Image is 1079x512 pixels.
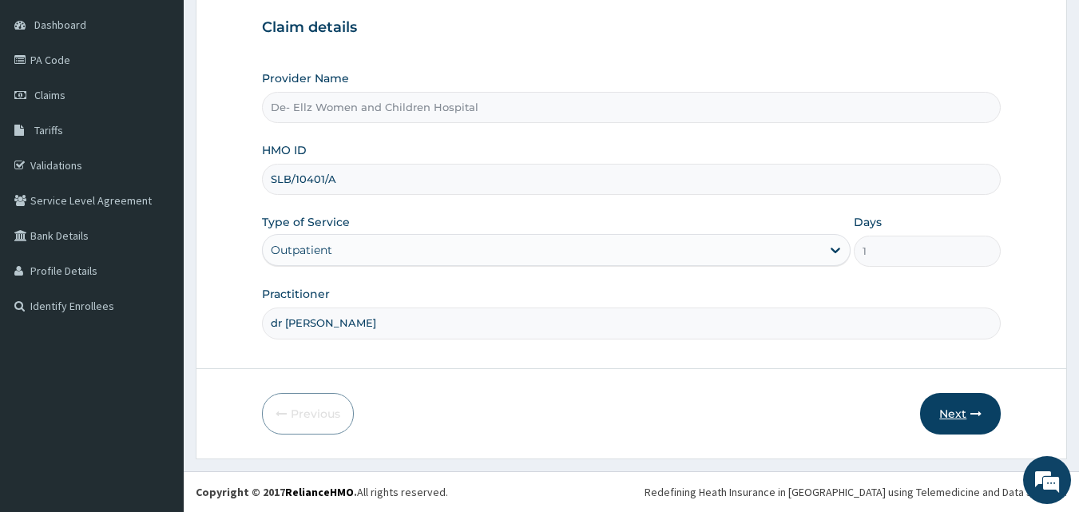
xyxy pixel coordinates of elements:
[262,164,1002,195] input: Enter HMO ID
[271,242,332,258] div: Outpatient
[645,484,1067,500] div: Redefining Heath Insurance in [GEOGRAPHIC_DATA] using Telemedicine and Data Science!
[8,342,304,398] textarea: Type your message and hit 'Enter'
[34,18,86,32] span: Dashboard
[920,393,1001,435] button: Next
[854,214,882,230] label: Days
[262,214,350,230] label: Type of Service
[34,88,65,102] span: Claims
[262,142,307,158] label: HMO ID
[262,8,300,46] div: Minimize live chat window
[184,471,1079,512] footer: All rights reserved.
[285,485,354,499] a: RelianceHMO
[262,393,354,435] button: Previous
[196,485,357,499] strong: Copyright © 2017 .
[262,308,1002,339] input: Enter Name
[262,286,330,302] label: Practitioner
[30,80,65,120] img: d_794563401_company_1708531726252_794563401
[93,154,220,316] span: We're online!
[262,70,349,86] label: Provider Name
[83,89,268,110] div: Chat with us now
[34,123,63,137] span: Tariffs
[262,19,1002,37] h3: Claim details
